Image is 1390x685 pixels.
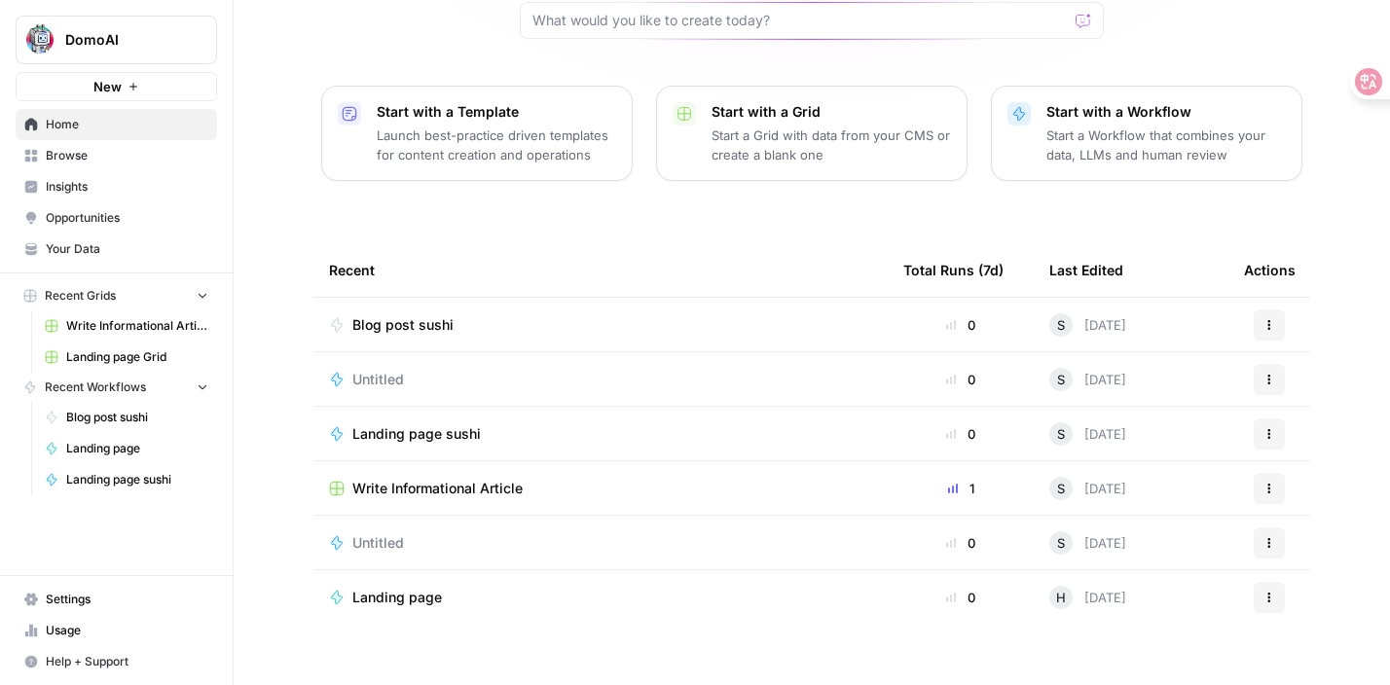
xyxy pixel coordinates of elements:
a: Untitled [329,533,872,553]
span: Landing page [352,588,442,607]
a: Usage [16,615,217,646]
a: Landing page Grid [36,342,217,373]
a: Blog post sushi [36,402,217,433]
span: Landing page Grid [66,348,208,366]
div: 0 [903,315,1018,335]
a: Write Informational Article [36,310,217,342]
span: Recent Grids [45,287,116,305]
div: [DATE] [1049,477,1126,500]
div: Total Runs (7d) [903,243,1004,297]
span: Your Data [46,240,208,258]
span: S [1057,424,1065,444]
span: Landing page sushi [66,471,208,488]
button: New [16,72,217,101]
button: Help + Support [16,646,217,677]
span: Blog post sushi [66,409,208,426]
div: Actions [1244,243,1296,297]
a: Settings [16,584,217,615]
p: Start with a Grid [712,102,951,122]
div: 0 [903,370,1018,389]
button: Start with a GridStart a Grid with data from your CMS or create a blank one [656,86,968,181]
span: Untitled [352,533,404,553]
span: Settings [46,591,208,608]
span: Untitled [352,370,404,389]
span: S [1057,533,1065,553]
a: Untitled [329,370,872,389]
span: Landing page sushi [352,424,481,444]
p: Start with a Workflow [1046,102,1286,122]
a: Insights [16,171,217,202]
div: Last Edited [1049,243,1123,297]
input: What would you like to create today? [532,11,1068,30]
span: Help + Support [46,653,208,670]
div: 0 [903,588,1018,607]
span: S [1057,315,1065,335]
div: [DATE] [1049,422,1126,446]
span: Landing page [66,440,208,457]
div: 0 [903,533,1018,553]
span: Browse [46,147,208,164]
a: Landing page [36,433,217,464]
span: Recent Workflows [45,379,146,396]
p: Launch best-practice driven templates for content creation and operations [377,126,616,164]
span: Home [46,116,208,133]
button: Workspace: DomoAI [16,16,217,64]
span: Write Informational Article [352,479,523,498]
span: H [1056,588,1066,607]
span: Insights [46,178,208,196]
a: Landing page [329,588,872,607]
span: Usage [46,622,208,639]
div: [DATE] [1049,368,1126,391]
div: 1 [903,479,1018,498]
p: Start a Workflow that combines your data, LLMs and human review [1046,126,1286,164]
p: Start a Grid with data from your CMS or create a blank one [712,126,951,164]
button: Recent Workflows [16,373,217,402]
span: Opportunities [46,209,208,227]
a: Home [16,109,217,140]
a: Landing page sushi [36,464,217,495]
span: DomoAI [65,30,183,50]
a: Opportunities [16,202,217,234]
img: DomoAI Logo [22,22,57,57]
span: S [1057,370,1065,389]
a: Your Data [16,234,217,265]
a: Write Informational Article [329,479,872,498]
a: Blog post sushi [329,315,872,335]
div: 0 [903,424,1018,444]
button: Start with a WorkflowStart a Workflow that combines your data, LLMs and human review [991,86,1302,181]
button: Start with a TemplateLaunch best-practice driven templates for content creation and operations [321,86,633,181]
span: Write Informational Article [66,317,208,335]
button: Recent Grids [16,281,217,310]
div: [DATE] [1049,313,1126,337]
span: S [1057,479,1065,498]
span: Blog post sushi [352,315,454,335]
a: Landing page sushi [329,424,872,444]
div: Recent [329,243,872,297]
a: Browse [16,140,217,171]
span: New [93,77,122,96]
div: [DATE] [1049,586,1126,609]
p: Start with a Template [377,102,616,122]
div: [DATE] [1049,531,1126,555]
